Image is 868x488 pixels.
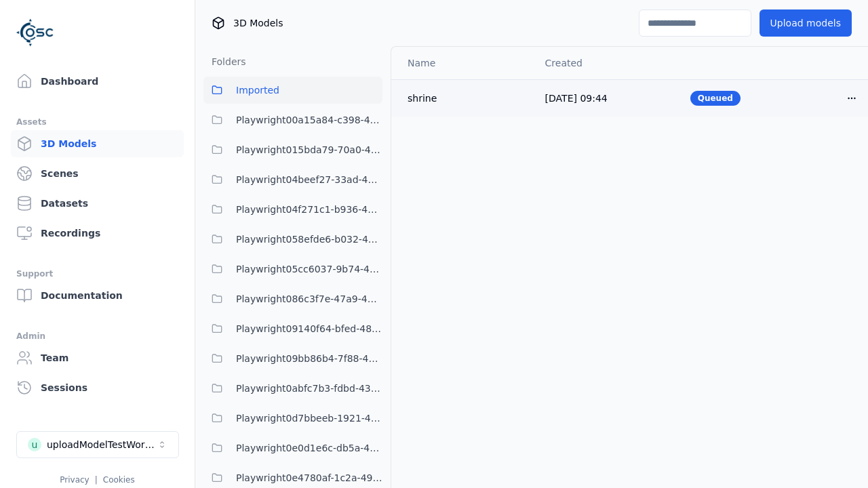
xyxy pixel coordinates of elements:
h3: Folders [203,55,246,68]
span: Playwright0e0d1e6c-db5a-4244-b424-632341d2c1b4 [236,440,382,456]
th: Name [391,47,534,79]
div: Support [16,266,178,282]
button: Select a workspace [16,431,179,458]
button: Playwright0d7bbeeb-1921-41c6-b931-af810e4ce19a [203,405,382,432]
div: Queued [690,91,741,106]
a: Recordings [11,220,184,247]
div: shrine [408,91,524,105]
a: Privacy [60,475,89,485]
button: Playwright09bb86b4-7f88-4a8f-8ea8-a4c9412c995e [203,345,382,372]
a: Dashboard [11,68,184,95]
span: Playwright04beef27-33ad-4b39-a7ba-e3ff045e7193 [236,171,382,188]
span: [DATE] 09:44 [545,93,608,104]
button: Playwright086c3f7e-47a9-4b40-930e-6daa73f464cc [203,285,382,312]
span: Playwright05cc6037-9b74-4704-86c6-3ffabbdece83 [236,261,382,277]
span: Playwright086c3f7e-47a9-4b40-930e-6daa73f464cc [236,291,382,307]
span: Playwright058efde6-b032-4363-91b7-49175d678812 [236,231,382,247]
span: Imported [236,82,279,98]
a: 3D Models [11,130,184,157]
a: Cookies [103,475,135,485]
div: Admin [16,328,178,344]
span: | [95,475,98,485]
span: Playwright0abfc7b3-fdbd-438a-9097-bdc709c88d01 [236,380,382,396]
span: 3D Models [233,16,283,30]
button: Playwright0e0d1e6c-db5a-4244-b424-632341d2c1b4 [203,434,382,462]
a: Documentation [11,282,184,309]
div: uploadModelTestWorkspace [47,438,157,451]
button: Playwright00a15a84-c398-4ef4-9da8-38c036397b1e [203,106,382,134]
a: Sessions [11,374,184,401]
span: Playwright09140f64-bfed-4894-9ae1-f5b1e6c36039 [236,321,382,337]
span: Playwright0d7bbeeb-1921-41c6-b931-af810e4ce19a [236,410,382,426]
button: Playwright05cc6037-9b74-4704-86c6-3ffabbdece83 [203,256,382,283]
button: Playwright04f271c1-b936-458c-b5f6-36ca6337f11a [203,196,382,223]
a: Datasets [11,190,184,217]
div: u [28,438,41,451]
button: Playwright04beef27-33ad-4b39-a7ba-e3ff045e7193 [203,166,382,193]
span: Playwright0e4780af-1c2a-492e-901c-6880da17528a [236,470,382,486]
a: Scenes [11,160,184,187]
span: Playwright09bb86b4-7f88-4a8f-8ea8-a4c9412c995e [236,350,382,367]
button: Playwright09140f64-bfed-4894-9ae1-f5b1e6c36039 [203,315,382,342]
div: Assets [16,114,178,130]
span: Playwright015bda79-70a0-409c-99cb-1511bab16c94 [236,142,382,158]
button: Playwright0abfc7b3-fdbd-438a-9097-bdc709c88d01 [203,375,382,402]
button: Playwright015bda79-70a0-409c-99cb-1511bab16c94 [203,136,382,163]
button: Upload models [759,9,852,37]
button: Playwright058efde6-b032-4363-91b7-49175d678812 [203,226,382,253]
span: Playwright00a15a84-c398-4ef4-9da8-38c036397b1e [236,112,382,128]
a: Team [11,344,184,371]
th: Created [534,47,679,79]
span: Playwright04f271c1-b936-458c-b5f6-36ca6337f11a [236,201,382,218]
img: Logo [16,14,54,52]
button: Imported [203,77,382,104]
